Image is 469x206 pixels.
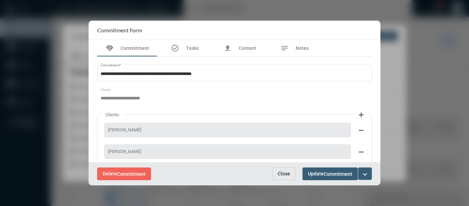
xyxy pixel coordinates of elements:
[108,149,347,154] span: [PERSON_NAME]
[97,167,151,180] button: DeleteCommitment
[108,127,347,132] span: [PERSON_NAME]
[324,171,352,177] span: Commitment
[361,170,369,178] mat-icon: expand_more
[239,45,256,51] span: Content
[281,44,289,52] mat-icon: notes
[272,167,296,180] button: Close
[302,167,358,180] button: UpdateCommitment
[357,126,365,134] mat-icon: remove
[102,112,123,117] label: Clients:
[357,111,365,119] mat-icon: add
[105,44,114,52] mat-icon: handshake
[117,171,146,177] span: Commitment
[121,45,149,51] span: Commitment
[308,171,352,176] span: Update
[357,148,365,156] mat-icon: remove
[224,44,232,52] mat-icon: file_upload
[171,44,179,52] mat-icon: task_alt
[97,27,142,33] h2: Commitment Form
[278,171,290,176] span: Close
[296,45,309,51] span: Notes
[103,171,146,176] span: Delete
[186,45,199,51] span: Tasks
